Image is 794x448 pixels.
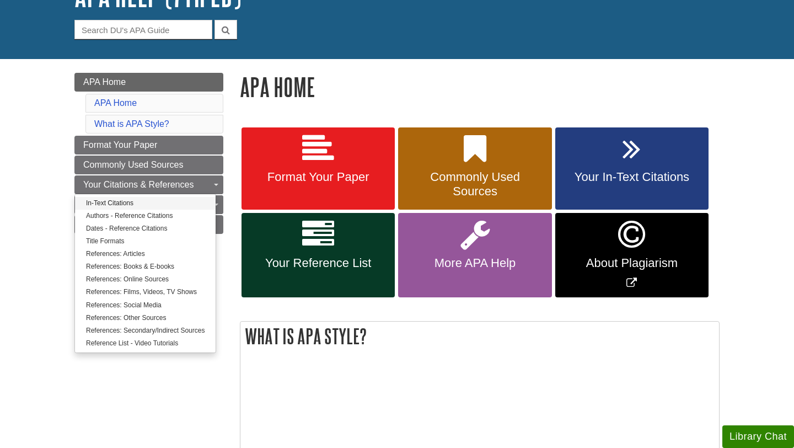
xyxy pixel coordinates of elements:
[75,248,216,260] a: References: Articles
[75,299,216,312] a: References: Social Media
[250,256,387,270] span: Your Reference List
[74,175,223,194] a: Your Citations & References
[564,256,700,270] span: About Plagiarism
[240,73,720,101] h1: APA Home
[75,210,216,222] a: Authors - Reference Citations
[74,156,223,174] a: Commonly Used Sources
[94,98,137,108] a: APA Home
[94,119,169,129] a: What is APA Style?
[83,77,126,87] span: APA Home
[398,213,551,297] a: More APA Help
[75,260,216,273] a: References: Books & E-books
[83,180,194,189] span: Your Citations & References
[240,322,719,351] h2: What is APA Style?
[242,127,395,210] a: Format Your Paper
[83,160,183,169] span: Commonly Used Sources
[83,140,157,150] span: Format Your Paper
[398,127,551,210] a: Commonly Used Sources
[74,136,223,154] a: Format Your Paper
[75,273,216,286] a: References: Online Sources
[75,324,216,337] a: References: Secondary/Indirect Sources
[722,425,794,448] button: Library Chat
[74,73,223,92] a: APA Home
[75,235,216,248] a: Title Formats
[75,312,216,324] a: References: Other Sources
[250,170,387,184] span: Format Your Paper
[74,73,223,307] div: Guide Page Menu
[555,213,709,297] a: Link opens in new window
[75,337,216,350] a: Reference List - Video Tutorials
[75,222,216,235] a: Dates - Reference Citations
[75,286,216,298] a: References: Films, Videos, TV Shows
[564,170,700,184] span: Your In-Text Citations
[406,256,543,270] span: More APA Help
[74,20,212,39] input: Search DU's APA Guide
[406,170,543,199] span: Commonly Used Sources
[555,127,709,210] a: Your In-Text Citations
[242,213,395,297] a: Your Reference List
[75,197,216,210] a: In-Text Citations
